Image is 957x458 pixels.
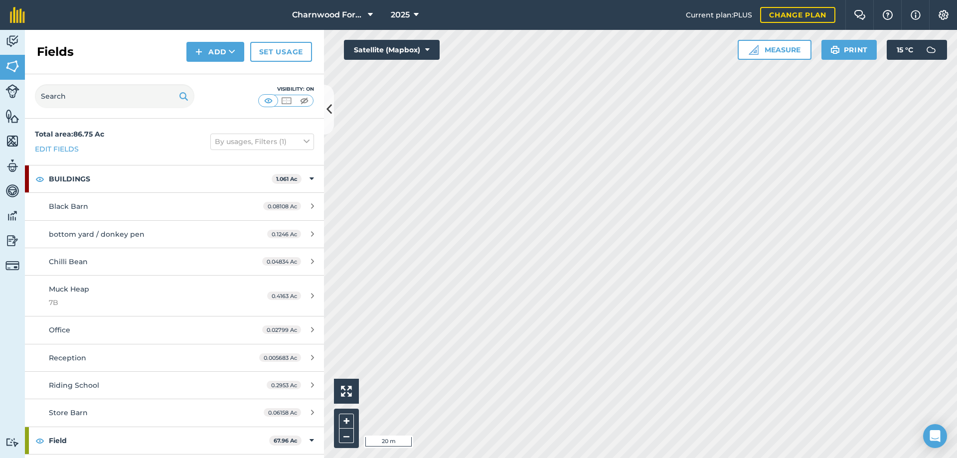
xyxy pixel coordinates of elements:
img: svg+xml;base64,PHN2ZyB4bWxucz0iaHR0cDovL3d3dy53My5vcmcvMjAwMC9zdmciIHdpZHRoPSI1NiIgaGVpZ2h0PSI2MC... [5,134,19,149]
button: – [339,429,354,443]
img: svg+xml;base64,PHN2ZyB4bWxucz0iaHR0cDovL3d3dy53My5vcmcvMjAwMC9zdmciIHdpZHRoPSI1MCIgaGVpZ2h0PSI0MC... [298,96,311,106]
span: 0.04834 Ac [262,257,301,266]
img: svg+xml;base64,PD94bWwgdmVyc2lvbj0iMS4wIiBlbmNvZGluZz0idXRmLTgiPz4KPCEtLSBHZW5lcmF0b3I6IEFkb2JlIE... [5,233,19,248]
span: Reception [49,353,86,362]
img: svg+xml;base64,PHN2ZyB4bWxucz0iaHR0cDovL3d3dy53My5vcmcvMjAwMC9zdmciIHdpZHRoPSI1NiIgaGVpZ2h0PSI2MC... [5,59,19,74]
a: bottom yard / donkey pen0.1246 Ac [25,221,324,248]
strong: Field [49,427,269,454]
img: fieldmargin Logo [10,7,25,23]
span: 0.2953 Ac [267,381,301,389]
button: By usages, Filters (1) [210,134,314,150]
img: svg+xml;base64,PHN2ZyB4bWxucz0iaHR0cDovL3d3dy53My5vcmcvMjAwMC9zdmciIHdpZHRoPSI1NiIgaGVpZ2h0PSI2MC... [5,109,19,124]
a: Chilli Bean0.04834 Ac [25,248,324,275]
button: Measure [738,40,811,60]
span: Charnwood Forest Alpacas [292,9,364,21]
img: A question mark icon [882,10,894,20]
span: Office [49,325,70,334]
span: 0.08108 Ac [263,202,301,210]
img: svg+xml;base64,PHN2ZyB4bWxucz0iaHR0cDovL3d3dy53My5vcmcvMjAwMC9zdmciIHdpZHRoPSI1MCIgaGVpZ2h0PSI0MC... [280,96,293,106]
img: Ruler icon [749,45,759,55]
strong: 1.061 Ac [276,175,298,182]
img: svg+xml;base64,PD94bWwgdmVyc2lvbj0iMS4wIiBlbmNvZGluZz0idXRmLTgiPz4KPCEtLSBHZW5lcmF0b3I6IEFkb2JlIE... [5,438,19,447]
span: Riding School [49,381,99,390]
a: Black Barn0.08108 Ac [25,193,324,220]
button: Add [186,42,244,62]
img: svg+xml;base64,PD94bWwgdmVyc2lvbj0iMS4wIiBlbmNvZGluZz0idXRmLTgiPz4KPCEtLSBHZW5lcmF0b3I6IEFkb2JlIE... [5,158,19,173]
img: svg+xml;base64,PHN2ZyB4bWxucz0iaHR0cDovL3d3dy53My5vcmcvMjAwMC9zdmciIHdpZHRoPSIxOSIgaGVpZ2h0PSIyNC... [179,90,188,102]
div: Open Intercom Messenger [923,424,947,448]
span: 0.005683 Ac [259,353,301,362]
img: svg+xml;base64,PHN2ZyB4bWxucz0iaHR0cDovL3d3dy53My5vcmcvMjAwMC9zdmciIHdpZHRoPSIxOSIgaGVpZ2h0PSIyNC... [830,44,840,56]
img: svg+xml;base64,PHN2ZyB4bWxucz0iaHR0cDovL3d3dy53My5vcmcvMjAwMC9zdmciIHdpZHRoPSIxOCIgaGVpZ2h0PSIyNC... [35,435,44,447]
img: svg+xml;base64,PHN2ZyB4bWxucz0iaHR0cDovL3d3dy53My5vcmcvMjAwMC9zdmciIHdpZHRoPSIxOCIgaGVpZ2h0PSIyNC... [35,173,44,185]
span: bottom yard / donkey pen [49,230,145,239]
a: Set usage [250,42,312,62]
span: 0.02799 Ac [262,325,301,334]
a: Office0.02799 Ac [25,316,324,343]
span: Muck Heap [49,285,89,294]
span: 0.4163 Ac [267,292,301,300]
img: svg+xml;base64,PHN2ZyB4bWxucz0iaHR0cDovL3d3dy53My5vcmcvMjAwMC9zdmciIHdpZHRoPSIxNyIgaGVpZ2h0PSIxNy... [911,9,921,21]
div: BUILDINGS1.061 Ac [25,165,324,192]
input: Search [35,84,194,108]
img: Four arrows, one pointing top left, one top right, one bottom right and the last bottom left [341,386,352,397]
button: + [339,414,354,429]
img: svg+xml;base64,PD94bWwgdmVyc2lvbj0iMS4wIiBlbmNvZGluZz0idXRmLTgiPz4KPCEtLSBHZW5lcmF0b3I6IEFkb2JlIE... [5,84,19,98]
button: Print [821,40,877,60]
span: 15 ° C [897,40,913,60]
span: 0.06158 Ac [264,408,301,417]
span: Store Barn [49,408,88,417]
button: Satellite (Mapbox) [344,40,440,60]
img: svg+xml;base64,PD94bWwgdmVyc2lvbj0iMS4wIiBlbmNvZGluZz0idXRmLTgiPz4KPCEtLSBHZW5lcmF0b3I6IEFkb2JlIE... [5,259,19,273]
a: Riding School0.2953 Ac [25,372,324,399]
img: A cog icon [938,10,950,20]
span: Current plan : PLUS [686,9,752,20]
a: Edit fields [35,144,79,154]
div: Field67.96 Ac [25,427,324,454]
a: Muck Heap7B0.4163 Ac [25,276,324,316]
div: Visibility: On [258,85,314,93]
img: svg+xml;base64,PD94bWwgdmVyc2lvbj0iMS4wIiBlbmNvZGluZz0idXRmLTgiPz4KPCEtLSBHZW5lcmF0b3I6IEFkb2JlIE... [5,183,19,198]
strong: 67.96 Ac [274,437,298,444]
strong: BUILDINGS [49,165,272,192]
h2: Fields [37,44,74,60]
a: Reception0.005683 Ac [25,344,324,371]
img: svg+xml;base64,PD94bWwgdmVyc2lvbj0iMS4wIiBlbmNvZGluZz0idXRmLTgiPz4KPCEtLSBHZW5lcmF0b3I6IEFkb2JlIE... [5,34,19,49]
button: 15 °C [887,40,947,60]
strong: Total area : 86.75 Ac [35,130,104,139]
a: Store Barn0.06158 Ac [25,399,324,426]
a: Change plan [760,7,835,23]
span: Black Barn [49,202,88,211]
span: 2025 [391,9,410,21]
img: svg+xml;base64,PHN2ZyB4bWxucz0iaHR0cDovL3d3dy53My5vcmcvMjAwMC9zdmciIHdpZHRoPSIxNCIgaGVpZ2h0PSIyNC... [195,46,202,58]
img: svg+xml;base64,PD94bWwgdmVyc2lvbj0iMS4wIiBlbmNvZGluZz0idXRmLTgiPz4KPCEtLSBHZW5lcmF0b3I6IEFkb2JlIE... [921,40,941,60]
img: Two speech bubbles overlapping with the left bubble in the forefront [854,10,866,20]
span: 7B [49,297,236,308]
img: svg+xml;base64,PD94bWwgdmVyc2lvbj0iMS4wIiBlbmNvZGluZz0idXRmLTgiPz4KPCEtLSBHZW5lcmF0b3I6IEFkb2JlIE... [5,208,19,223]
span: Chilli Bean [49,257,88,266]
span: 0.1246 Ac [267,230,301,238]
img: svg+xml;base64,PHN2ZyB4bWxucz0iaHR0cDovL3d3dy53My5vcmcvMjAwMC9zdmciIHdpZHRoPSI1MCIgaGVpZ2h0PSI0MC... [262,96,275,106]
